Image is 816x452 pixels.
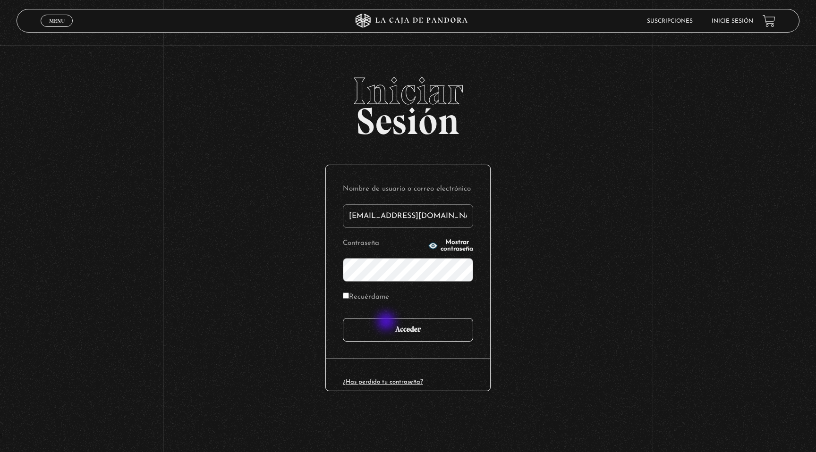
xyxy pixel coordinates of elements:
a: View your shopping cart [763,15,775,27]
span: Mostrar contraseña [441,239,473,252]
span: Iniciar [17,72,800,110]
button: Mostrar contraseña [428,239,473,252]
label: Nombre de usuario o correo electrónico [343,182,473,197]
a: ¿Has perdido tu contraseña? [343,379,423,385]
label: Recuérdame [343,290,389,305]
a: Inicie sesión [712,18,753,24]
span: Cerrar [46,26,68,33]
input: Recuérdame [343,293,349,299]
label: Contraseña [343,236,425,251]
h2: Sesión [17,72,800,133]
a: Suscripciones [647,18,693,24]
input: Acceder [343,318,473,342]
span: Menu [49,18,65,24]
